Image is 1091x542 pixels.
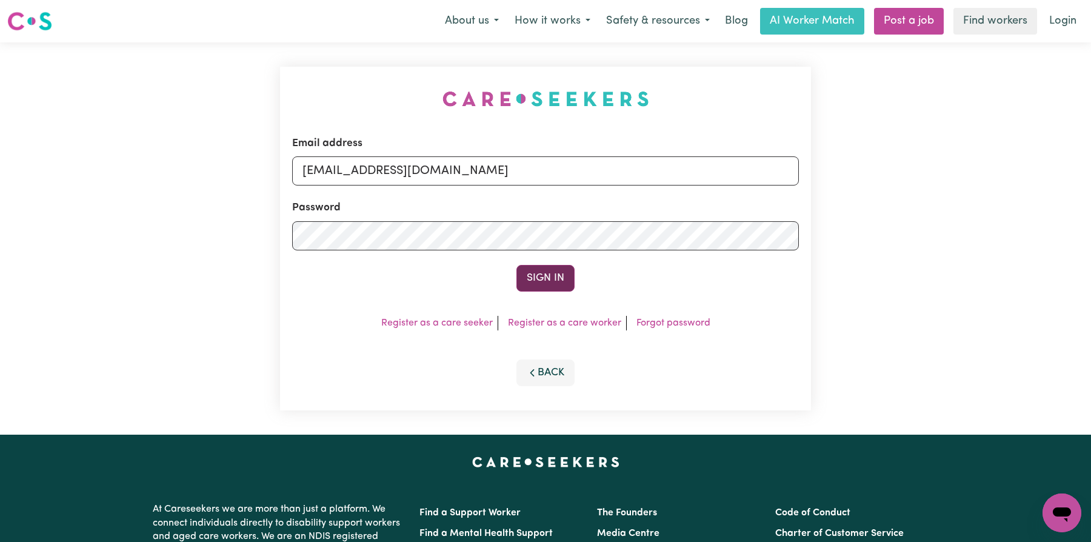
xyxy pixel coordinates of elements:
[292,200,341,216] label: Password
[419,508,521,518] a: Find a Support Worker
[381,318,493,328] a: Register as a care seeker
[953,8,1037,35] a: Find workers
[437,8,507,34] button: About us
[775,529,904,538] a: Charter of Customer Service
[597,529,659,538] a: Media Centre
[472,457,619,466] a: Careseekers home page
[507,8,598,34] button: How it works
[598,8,718,34] button: Safety & resources
[508,318,621,328] a: Register as a care worker
[516,360,575,386] button: Back
[1042,8,1084,35] a: Login
[292,156,799,186] input: Email address
[597,508,657,518] a: The Founders
[718,8,755,35] a: Blog
[760,8,864,35] a: AI Worker Match
[1043,493,1081,532] iframe: Button to launch messaging window
[516,265,575,292] button: Sign In
[7,10,52,32] img: Careseekers logo
[636,318,710,328] a: Forgot password
[775,508,850,518] a: Code of Conduct
[874,8,944,35] a: Post a job
[7,7,52,35] a: Careseekers logo
[292,136,362,152] label: Email address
